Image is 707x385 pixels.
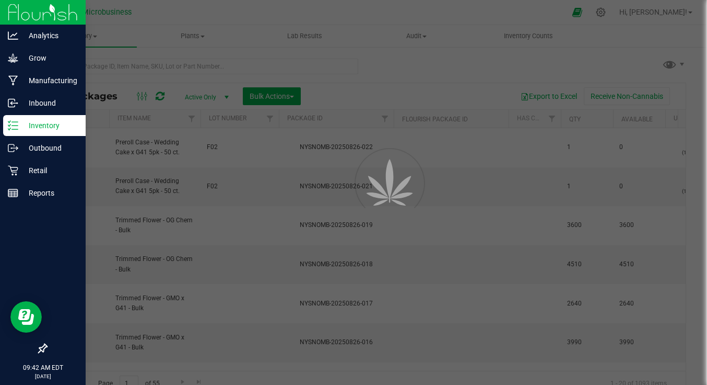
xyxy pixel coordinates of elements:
[18,29,81,42] p: Analytics
[10,301,42,333] iframe: Resource center
[5,363,81,372] p: 09:42 AM EDT
[18,97,81,109] p: Inbound
[8,120,18,131] inline-svg: Inventory
[8,188,18,198] inline-svg: Reports
[18,142,81,154] p: Outbound
[8,30,18,41] inline-svg: Analytics
[8,165,18,176] inline-svg: Retail
[5,372,81,380] p: [DATE]
[8,53,18,63] inline-svg: Grow
[18,52,81,64] p: Grow
[18,74,81,87] p: Manufacturing
[18,164,81,177] p: Retail
[8,98,18,108] inline-svg: Inbound
[18,119,81,132] p: Inventory
[8,143,18,153] inline-svg: Outbound
[8,75,18,86] inline-svg: Manufacturing
[18,187,81,199] p: Reports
